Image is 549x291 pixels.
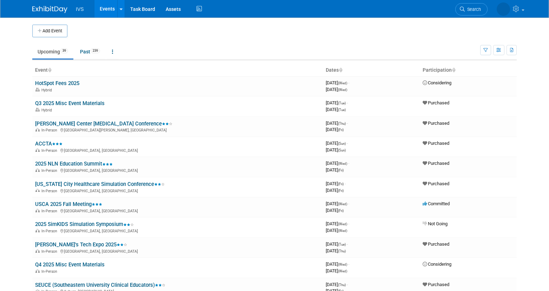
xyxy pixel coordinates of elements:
[338,242,346,246] span: (Tue)
[326,181,346,186] span: [DATE]
[326,208,344,213] span: [DATE]
[326,161,349,166] span: [DATE]
[326,147,346,153] span: [DATE]
[41,108,54,112] span: Hybrid
[41,269,59,274] span: In-Person
[338,182,344,186] span: (Fri)
[326,80,349,85] span: [DATE]
[423,80,451,85] span: Considering
[35,189,40,192] img: In-Person Event
[326,282,348,287] span: [DATE]
[75,45,105,58] a: Past239
[338,263,347,266] span: (Wed)
[76,6,84,12] span: IVS
[35,108,40,111] img: Hybrid Event
[35,282,165,288] a: SEUCE (Southeastern University Clinical Educators)
[35,88,40,91] img: Hybrid Event
[423,241,449,247] span: Purchased
[35,141,62,147] a: ACCTA
[35,148,40,152] img: In-Person Event
[35,128,40,131] img: In-Person Event
[338,142,346,145] span: (Sun)
[423,181,449,186] span: Purchased
[423,161,449,166] span: Purchased
[338,283,346,287] span: (Thu)
[326,87,347,92] span: [DATE]
[41,189,59,193] span: In-Person
[348,161,349,166] span: -
[347,282,348,287] span: -
[91,48,100,53] span: 239
[35,161,113,167] a: 2025 NLN Education Summit
[32,64,323,76] th: Event
[41,148,59,153] span: In-Person
[326,100,348,105] span: [DATE]
[326,127,344,132] span: [DATE]
[35,121,172,127] a: [PERSON_NAME] Center [MEDICAL_DATA] Conference
[338,189,344,193] span: (Fri)
[339,67,342,73] a: Sort by Start Date
[41,128,59,132] span: In-Person
[326,188,344,193] span: [DATE]
[347,141,348,146] span: -
[32,25,67,37] button: Add Event
[326,221,349,226] span: [DATE]
[348,221,349,226] span: -
[35,201,102,207] a: USCA 2025 Fall Meeting
[347,241,348,247] span: -
[347,100,348,105] span: -
[32,45,73,58] a: Upcoming39
[338,162,347,166] span: (Wed)
[338,101,346,105] span: (Tue)
[35,181,165,187] a: [US_STATE] City Healthcare Simulation Conference
[326,107,346,112] span: [DATE]
[452,67,455,73] a: Sort by Participation Type
[338,269,347,273] span: (Wed)
[338,148,346,152] span: (Sun)
[35,208,320,213] div: [GEOGRAPHIC_DATA], [GEOGRAPHIC_DATA]
[338,202,347,206] span: (Wed)
[35,248,320,254] div: [GEOGRAPHIC_DATA], [GEOGRAPHIC_DATA]
[338,122,346,125] span: (Thu)
[423,282,449,287] span: Purchased
[338,209,344,213] span: (Fri)
[338,88,347,92] span: (Wed)
[326,167,344,173] span: [DATE]
[35,80,79,86] a: HotSpot Fees 2025
[497,2,510,16] img: Christa Berg
[423,221,448,226] span: Not Going
[423,141,449,146] span: Purchased
[35,188,320,193] div: [GEOGRAPHIC_DATA], [GEOGRAPHIC_DATA]
[326,228,347,233] span: [DATE]
[35,261,105,268] a: Q4 2025 Misc Event Materials
[48,67,51,73] a: Sort by Event Name
[35,229,40,232] img: In-Person Event
[35,228,320,233] div: [GEOGRAPHIC_DATA], [GEOGRAPHIC_DATA]
[41,249,59,254] span: In-Person
[35,167,320,173] div: [GEOGRAPHIC_DATA], [GEOGRAPHIC_DATA]
[326,241,348,247] span: [DATE]
[420,64,517,76] th: Participation
[338,168,344,172] span: (Fri)
[338,249,346,253] span: (Thu)
[326,141,348,146] span: [DATE]
[338,108,346,112] span: (Tue)
[35,221,134,227] a: 2025 SimKIDS Simulation Symposium
[35,100,105,106] a: Q3 2025 Misc Event Materials
[326,121,348,126] span: [DATE]
[348,201,349,206] span: -
[348,80,349,85] span: -
[423,201,450,206] span: Committed
[323,64,420,76] th: Dates
[35,209,40,212] img: In-Person Event
[455,3,488,15] a: Search
[41,168,59,173] span: In-Person
[465,7,481,12] span: Search
[326,201,349,206] span: [DATE]
[35,269,40,273] img: In-Person Event
[338,229,347,233] span: (Wed)
[32,6,67,13] img: ExhibitDay
[35,241,127,248] a: [PERSON_NAME]'s Tech Expo 2025
[35,249,40,253] img: In-Person Event
[347,121,348,126] span: -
